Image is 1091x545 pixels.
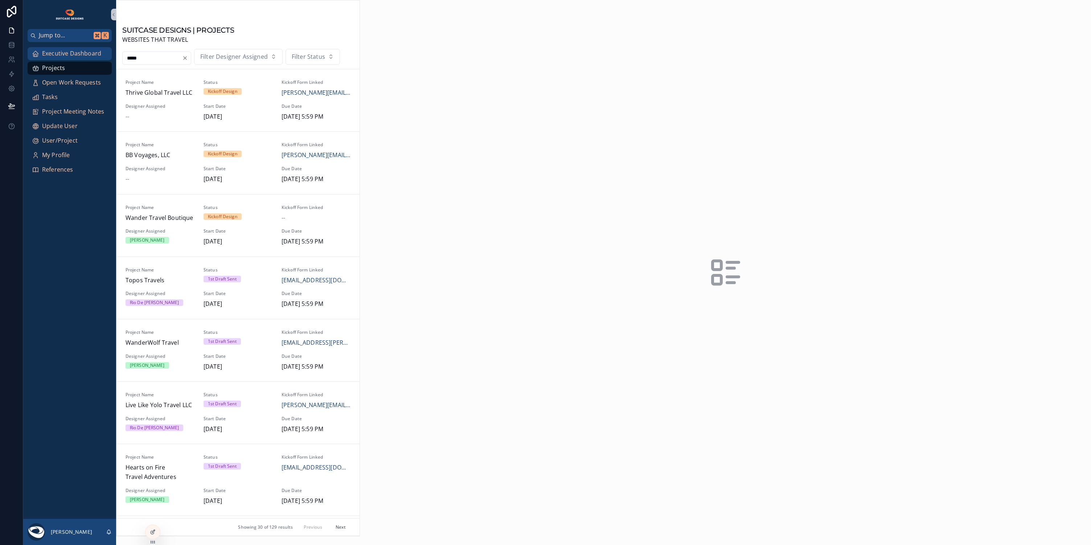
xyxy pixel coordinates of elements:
span: Kickoff Form Linked [282,454,351,460]
div: [PERSON_NAME] [130,362,165,369]
span: [DATE] [204,112,273,122]
span: Due Date [282,228,351,234]
span: Designer Assigned [126,488,195,493]
span: [PERSON_NAME][EMAIL_ADDRESS][DOMAIN_NAME] [282,151,351,160]
a: References [28,163,112,176]
span: [DATE] [204,496,273,506]
span: Designer Assigned [126,103,195,109]
span: Due Date [282,166,351,172]
div: scrollable content [23,42,116,186]
a: Executive Dashboard [28,47,112,60]
span: -- [126,112,129,122]
span: Designer Assigned [126,228,195,234]
span: Status [204,392,273,398]
div: 1st Draft Sent [208,338,237,345]
span: Kickoff Form Linked [282,205,351,210]
a: Tasks [28,91,112,104]
button: Clear [182,55,191,61]
span: [DATE] [204,299,273,309]
a: Project NameWander Travel BoutiqueStatusKickoff DesignKickoff Form Linked--Designer Assigned[PERS... [117,194,360,257]
span: -- [126,175,129,184]
span: Topos Travels [126,276,195,285]
h1: SUITCASE DESIGNS | PROJECTS [122,25,234,35]
div: Kickoff Design [208,213,237,220]
span: Start Date [204,228,273,234]
span: Status [204,79,273,85]
span: [DATE] 5:59 PM [282,299,351,309]
a: Project NameBB Voyages, LLCStatusKickoff DesignKickoff Form Linked[PERSON_NAME][EMAIL_ADDRESS][DO... [117,131,360,194]
span: Project Name [126,205,195,210]
span: Executive Dashboard [42,49,101,58]
span: User/Project [42,136,78,146]
a: [EMAIL_ADDRESS][DOMAIN_NAME] [282,463,351,472]
span: Due Date [282,353,351,359]
img: App logo [55,9,85,20]
button: Jump to...K [28,29,112,42]
span: Open Work Requests [42,78,101,87]
span: [DATE] [204,175,273,184]
button: Select Button [194,49,283,65]
div: Rio De [PERSON_NAME] [130,299,179,306]
a: Project Meeting Notes [28,105,112,118]
span: Due Date [282,488,351,493]
span: Start Date [204,488,273,493]
span: [DATE] 5:59 PM [282,237,351,246]
a: Projects [28,62,112,75]
a: Project NameHearts on Fire Travel AdventuresStatus1st Draft SentKickoff Form Linked[EMAIL_ADDRESS... [117,444,360,516]
span: Projects [42,63,65,73]
div: [PERSON_NAME] [130,237,165,243]
span: Due Date [282,416,351,422]
a: My Profile [28,149,112,162]
span: [DATE] 5:59 PM [282,496,351,506]
div: Rio De [PERSON_NAME] [130,425,179,431]
span: Start Date [204,103,273,109]
a: [EMAIL_ADDRESS][PERSON_NAME][DOMAIN_NAME] [282,338,351,348]
span: Showing 30 of 129 results [238,524,293,530]
span: Start Date [204,416,273,422]
a: Project NameThrive Global Travel LLCStatusKickoff DesignKickoff Form Linked[PERSON_NAME][EMAIL_AD... [117,69,360,131]
a: Project NameLive Like Yolo Travel LLCStatus1st Draft SentKickoff Form Linked[PERSON_NAME][EMAIL_A... [117,381,360,444]
a: [PERSON_NAME][EMAIL_ADDRESS][DOMAIN_NAME] [282,401,351,410]
span: WEBSITES THAT TRAVEL [122,35,234,45]
div: 1st Draft Sent [208,463,237,470]
span: Start Date [204,291,273,296]
span: Due Date [282,291,351,296]
a: Project NameWanderWolf TravelStatus1st Draft SentKickoff Form Linked[EMAIL_ADDRESS][PERSON_NAME][... [117,319,360,381]
div: 1st Draft Sent [208,276,237,282]
span: Project Name [126,392,195,398]
span: Hearts on Fire Travel Adventures [126,463,195,482]
div: Kickoff Design [208,151,237,157]
span: Kickoff Form Linked [282,267,351,273]
span: References [42,165,73,175]
span: [DATE] 5:59 PM [282,112,351,122]
span: Start Date [204,166,273,172]
span: Project Name [126,454,195,460]
span: Project Name [126,142,195,148]
span: Due Date [282,103,351,109]
a: Open Work Requests [28,76,112,89]
span: Kickoff Form Linked [282,142,351,148]
span: Status [204,329,273,335]
span: [DATE] [204,237,273,246]
span: BB Voyages, LLC [126,151,195,160]
span: WanderWolf Travel [126,338,195,348]
span: Update User [42,122,78,131]
span: Thrive Global Travel LLC [126,88,195,98]
div: [PERSON_NAME] [130,496,165,503]
span: Kickoff Form Linked [282,392,351,398]
span: Kickoff Form Linked [282,329,351,335]
div: Kickoff Design [208,88,237,95]
a: User/Project [28,134,112,147]
span: Kickoff Form Linked [282,79,351,85]
a: [EMAIL_ADDRESS][DOMAIN_NAME] [282,276,351,285]
span: Jump to... [39,31,91,40]
span: Filter Designer Assigned [200,52,268,62]
span: Project Meeting Notes [42,107,104,116]
button: Select Button [286,49,340,65]
span: Designer Assigned [126,416,195,422]
span: K [102,33,108,38]
span: -- [282,213,285,223]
